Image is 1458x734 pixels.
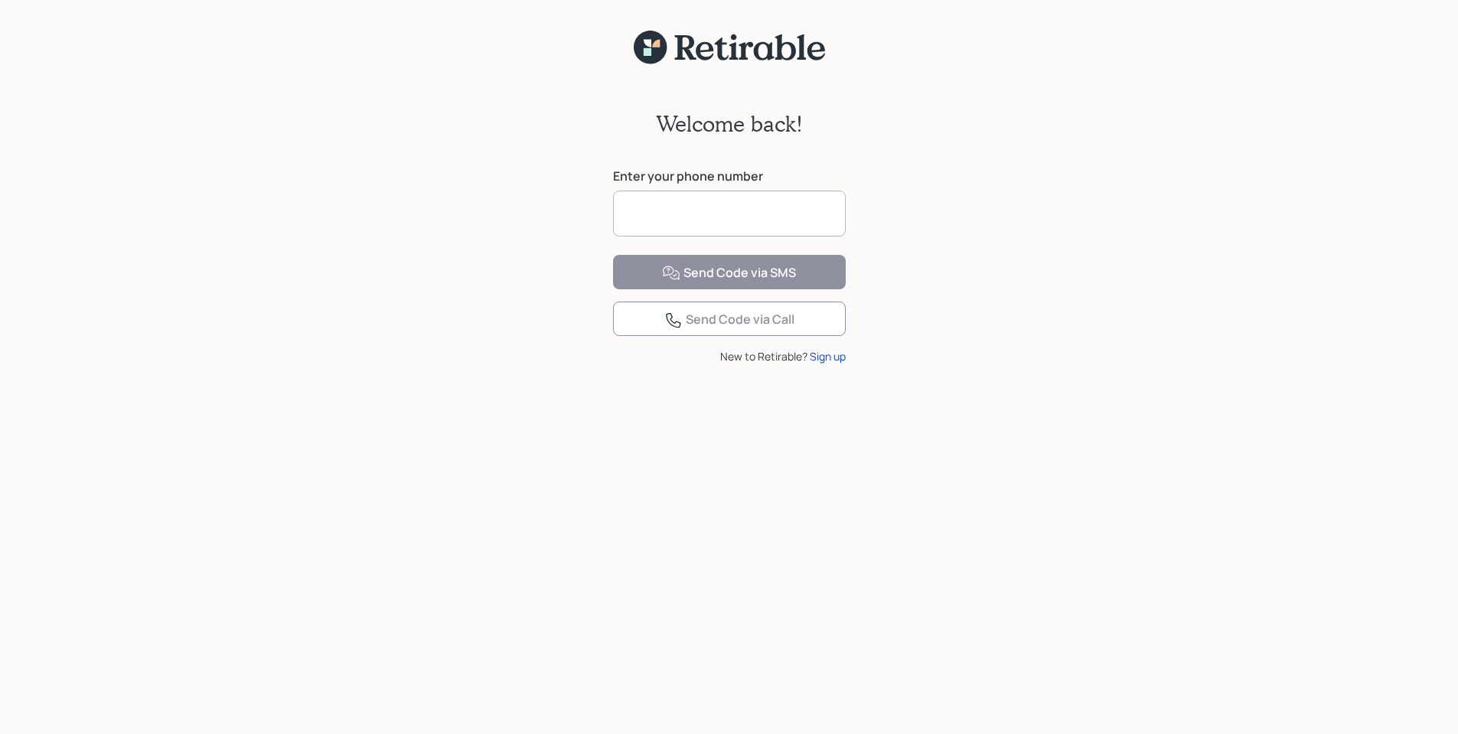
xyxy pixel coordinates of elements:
div: New to Retirable? [613,348,846,364]
div: Sign up [810,348,846,364]
h2: Welcome back! [656,111,803,137]
div: Send Code via Call [664,311,794,329]
button: Send Code via Call [613,302,846,336]
label: Enter your phone number [613,168,846,184]
button: Send Code via SMS [613,255,846,289]
div: Send Code via SMS [662,264,796,282]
